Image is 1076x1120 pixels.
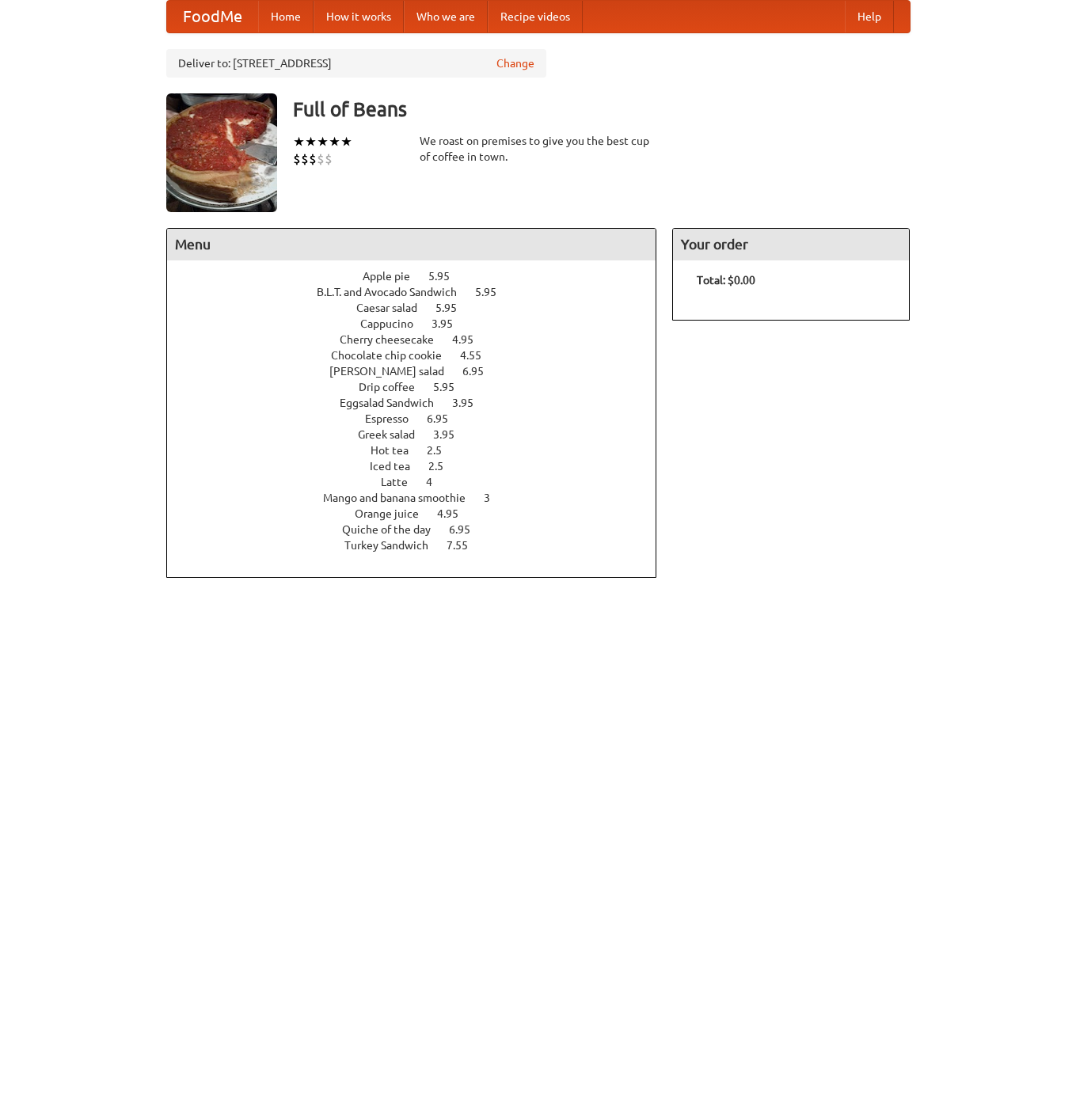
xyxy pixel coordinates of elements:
span: 5.95 [435,302,473,314]
li: $ [309,150,317,168]
span: 4 [426,476,448,488]
span: 6.95 [449,523,486,536]
span: Greek salad [358,428,431,441]
li: $ [325,150,333,168]
span: 2.5 [428,460,459,473]
img: angular.jpg [166,93,277,212]
span: Chocolate chip cookie [331,349,458,362]
li: ★ [293,133,305,150]
span: 3.95 [432,317,469,330]
a: Caesar salad 5.95 [356,302,486,314]
li: $ [301,150,309,168]
span: Quiche of the day [342,523,447,536]
li: ★ [317,133,329,150]
a: FoodMe [167,1,258,32]
h4: Menu [167,229,656,260]
a: Espresso 6.95 [365,412,477,425]
span: 3 [484,492,506,504]
b: Total: $0.00 [697,274,755,287]
a: Quiche of the day 6.95 [342,523,500,536]
span: 6.95 [462,365,500,378]
a: [PERSON_NAME] salad 6.95 [329,365,513,378]
span: 7.55 [447,539,484,552]
span: 6.95 [427,412,464,425]
span: Cherry cheesecake [340,333,450,346]
span: Caesar salad [356,302,433,314]
span: [PERSON_NAME] salad [329,365,460,378]
a: Orange juice 4.95 [355,507,488,520]
a: Greek salad 3.95 [358,428,484,441]
a: Chocolate chip cookie 4.55 [331,349,511,362]
span: Turkey Sandwich [344,539,444,552]
li: $ [293,150,301,168]
li: ★ [340,133,352,150]
span: Mango and banana smoothie [323,492,481,504]
span: 2.5 [427,444,458,457]
a: Change [496,55,534,71]
h4: Your order [673,229,909,260]
li: $ [317,150,325,168]
h3: Full of Beans [293,93,911,125]
a: Turkey Sandwich 7.55 [344,539,497,552]
span: B.L.T. and Avocado Sandwich [317,286,473,298]
span: Latte [381,476,424,488]
span: Espresso [365,412,424,425]
a: B.L.T. and Avocado Sandwich 5.95 [317,286,526,298]
a: Latte 4 [381,476,462,488]
a: Who we are [404,1,488,32]
a: Home [258,1,314,32]
a: Drip coffee 5.95 [359,381,484,393]
span: 4.95 [452,333,489,346]
div: Deliver to: [STREET_ADDRESS] [166,49,546,78]
span: 3.95 [452,397,489,409]
li: ★ [329,133,340,150]
a: Eggsalad Sandwich 3.95 [340,397,503,409]
span: 4.55 [460,349,497,362]
div: We roast on premises to give you the best cup of coffee in town. [420,133,657,165]
span: Orange juice [355,507,435,520]
a: Help [845,1,894,32]
span: 3.95 [433,428,470,441]
span: 5.95 [433,381,470,393]
a: Mango and banana smoothie 3 [323,492,519,504]
span: 5.95 [475,286,512,298]
a: Apple pie 5.95 [363,270,479,283]
a: Cappucino 3.95 [360,317,482,330]
span: Eggsalad Sandwich [340,397,450,409]
span: Apple pie [363,270,426,283]
a: Recipe videos [488,1,583,32]
a: Hot tea 2.5 [371,444,471,457]
a: How it works [314,1,404,32]
span: Cappucino [360,317,429,330]
span: Iced tea [370,460,426,473]
span: 4.95 [437,507,474,520]
li: ★ [305,133,317,150]
span: Drip coffee [359,381,431,393]
span: Hot tea [371,444,424,457]
a: Iced tea 2.5 [370,460,473,473]
span: 5.95 [428,270,466,283]
a: Cherry cheesecake 4.95 [340,333,503,346]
